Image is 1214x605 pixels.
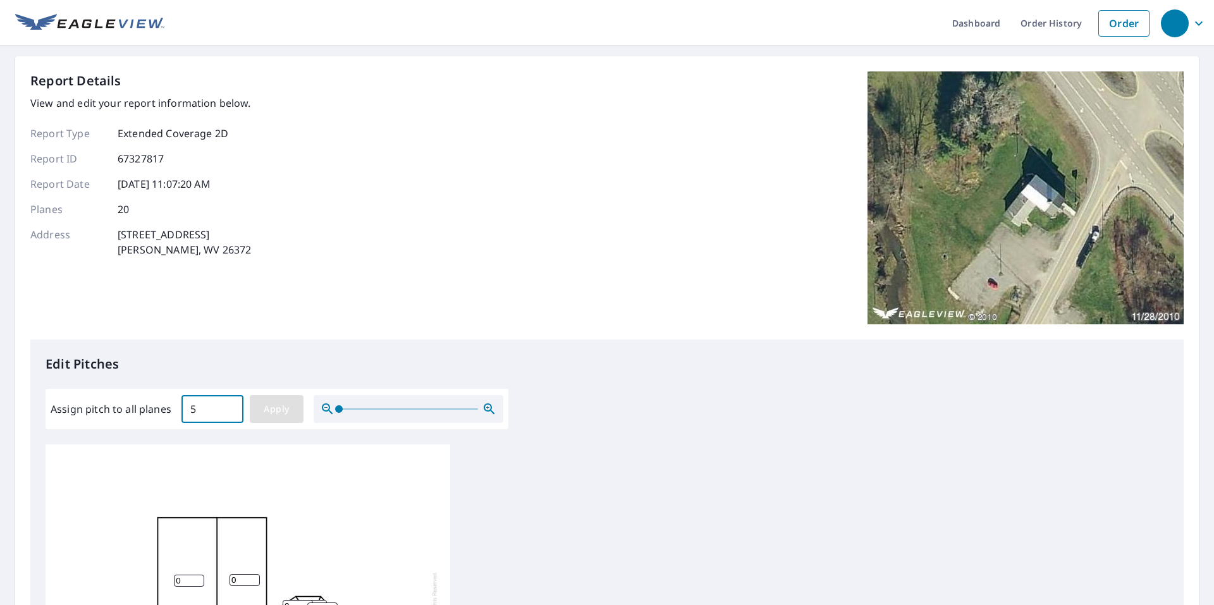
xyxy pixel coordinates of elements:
p: View and edit your report information below. [30,95,251,111]
p: Address [30,227,106,257]
p: Report Date [30,176,106,192]
p: Report ID [30,151,106,166]
p: [STREET_ADDRESS] [PERSON_NAME], WV 26372 [118,227,251,257]
img: EV Logo [15,14,164,33]
button: Apply [250,395,303,423]
label: Assign pitch to all planes [51,401,171,417]
p: Report Type [30,126,106,141]
p: 67327817 [118,151,164,166]
p: Extended Coverage 2D [118,126,228,141]
p: [DATE] 11:07:20 AM [118,176,211,192]
img: Top image [868,71,1184,324]
p: Report Details [30,71,121,90]
a: Order [1098,10,1150,37]
p: Edit Pitches [46,355,1168,374]
span: Apply [260,401,293,417]
p: Planes [30,202,106,217]
input: 00.0 [181,391,243,427]
p: 20 [118,202,129,217]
